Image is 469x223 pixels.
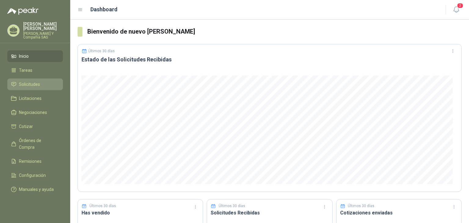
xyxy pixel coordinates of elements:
[211,209,328,217] h3: Solicitudes Recibidas
[7,135,63,153] a: Órdenes de Compra
[19,172,46,179] span: Configuración
[23,22,63,31] p: [PERSON_NAME] [PERSON_NAME]
[19,95,42,102] span: Licitaciones
[7,79,63,90] a: Solicitudes
[19,81,40,88] span: Solicitudes
[19,186,54,193] span: Manuales y ayuda
[451,4,462,15] button: 2
[23,32,63,39] p: [PERSON_NAME] Y Compañía SAS
[348,203,374,209] p: Últimos 30 días
[87,27,462,36] h3: Bienvenido de nuevo [PERSON_NAME]
[7,121,63,132] a: Cotizar
[7,7,38,15] img: Logo peakr
[19,158,42,165] span: Remisiones
[7,184,63,195] a: Manuales y ayuda
[219,203,245,209] p: Últimos 30 días
[89,203,116,209] p: Últimos 30 días
[90,5,118,14] h1: Dashboard
[19,67,32,74] span: Tareas
[19,109,47,116] span: Negociaciones
[7,64,63,76] a: Tareas
[7,50,63,62] a: Inicio
[19,137,57,151] span: Órdenes de Compra
[88,49,115,53] p: Últimos 30 días
[7,93,63,104] a: Licitaciones
[19,53,29,60] span: Inicio
[82,56,458,63] h3: Estado de las Solicitudes Recibidas
[19,123,33,130] span: Cotizar
[7,107,63,118] a: Negociaciones
[457,3,464,9] span: 2
[7,155,63,167] a: Remisiones
[82,209,199,217] h3: Has vendido
[7,170,63,181] a: Configuración
[340,209,458,217] h3: Cotizaciones enviadas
